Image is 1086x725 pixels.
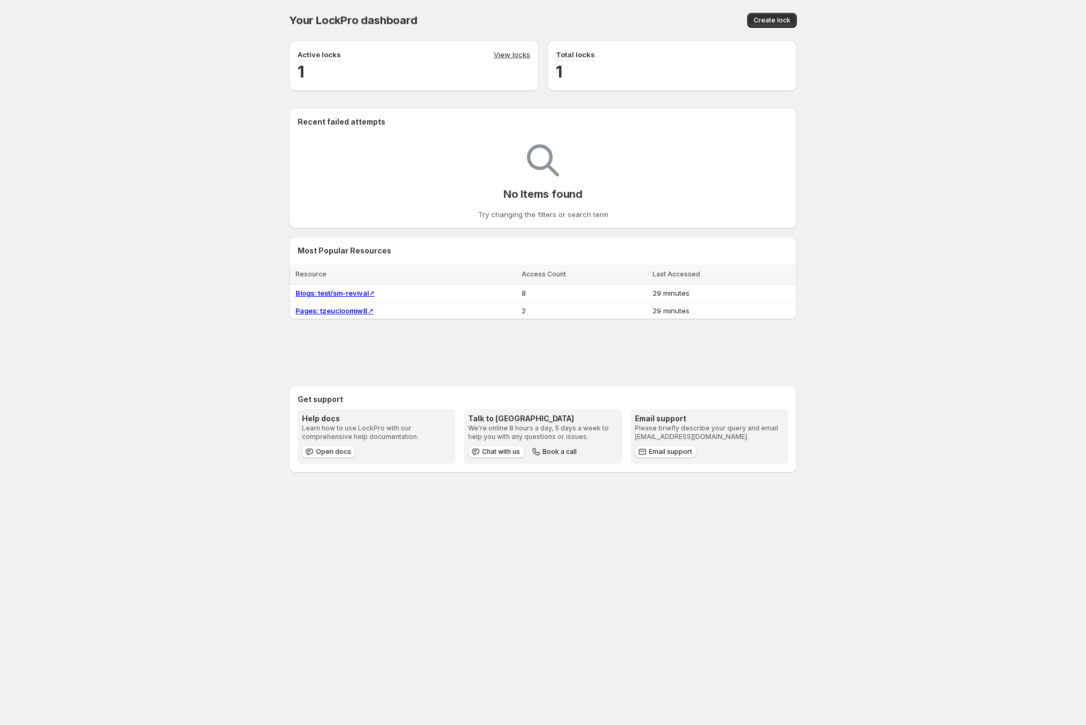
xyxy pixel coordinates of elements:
[302,413,451,424] h3: Help docs
[522,270,566,278] span: Access Count
[649,448,692,456] span: Email support
[298,61,530,82] h2: 1
[482,448,520,456] span: Chat with us
[529,445,581,458] button: Book a call
[298,117,385,127] h2: Recent failed attempts
[542,448,577,456] span: Book a call
[556,61,788,82] h2: 1
[296,270,327,278] span: Resource
[298,245,788,256] h2: Most Popular Resources
[298,394,788,405] h2: Get support
[635,424,784,441] p: Please briefly describe your query and email [EMAIL_ADDRESS][DOMAIN_NAME].
[754,16,790,25] span: Create lock
[649,284,797,302] td: 29 minutes
[556,49,595,60] p: Total locks
[478,209,608,220] p: Try changing the filters or search term
[649,302,797,320] td: 29 minutes
[468,413,617,424] h3: Talk to [GEOGRAPHIC_DATA]
[298,49,341,60] p: Active locks
[468,445,524,458] button: Chat with us
[635,413,784,424] h3: Email support
[296,306,374,315] a: Pages: tzeucloomiw8↗
[527,144,559,176] img: Empty search results
[302,424,451,441] p: Learn how to use LockPro with our comprehensive help documentation.
[503,188,583,200] p: No Items found
[468,424,617,441] p: We're online 8 hours a day, 5 days a week to help you with any questions or issues.
[494,49,530,61] a: View locks
[289,14,417,27] span: Your LockPro dashboard
[747,13,797,28] button: Create lock
[635,445,696,458] a: Email support
[316,448,351,456] span: Open docs
[296,289,375,297] a: Blogs: test/sm-revival↗
[518,284,649,302] td: 8
[653,270,700,278] span: Last Accessed
[518,302,649,320] td: 2
[302,445,355,458] a: Open docs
